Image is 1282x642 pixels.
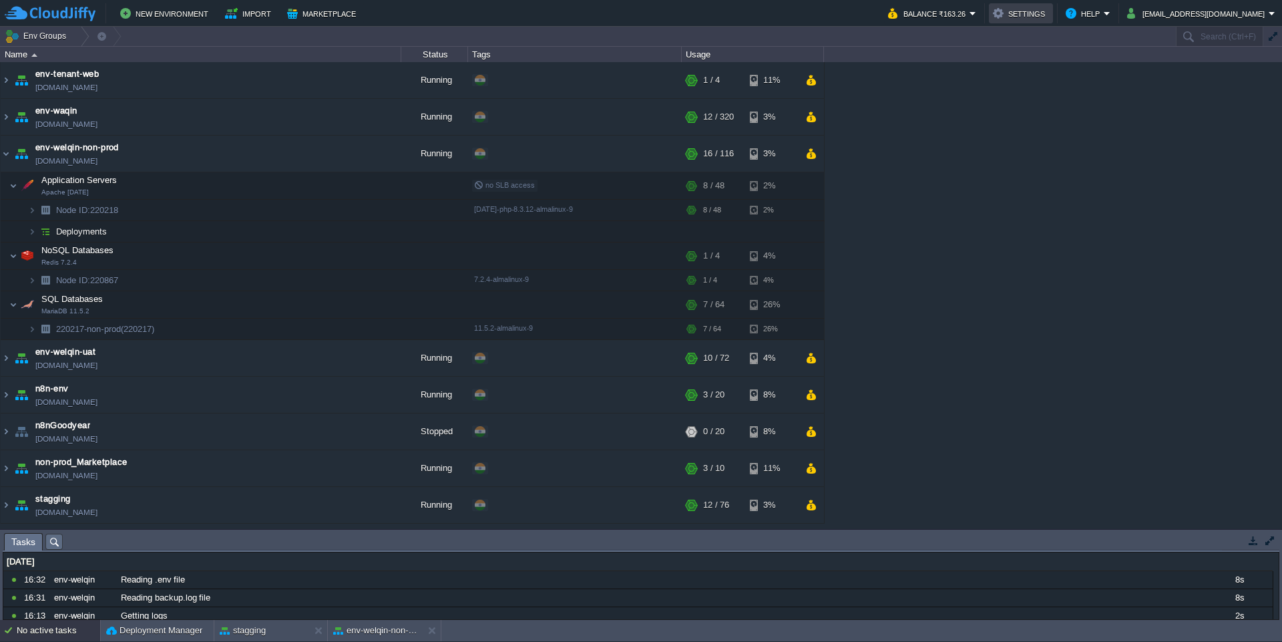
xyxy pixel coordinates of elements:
[36,270,55,291] img: AMDAwAAAACH5BAEAAAAALAAAAAABAAEAAAICRAEAOw==
[40,245,116,255] a: NoSQL DatabasesRedis 7.2.4
[888,5,970,21] button: Balance ₹163.26
[750,319,793,339] div: 26%
[750,99,793,135] div: 3%
[121,592,210,604] span: Reading backup.log file
[750,487,793,523] div: 3%
[35,359,97,372] a: [DOMAIN_NAME]
[401,414,468,450] div: Stopped
[993,5,1049,21] button: Settings
[121,610,168,622] span: Getting logs
[1207,607,1272,625] div: 2s
[703,243,720,269] div: 1 / 4
[333,624,417,637] button: env-welqin-non-prod
[12,450,31,486] img: AMDAwAAAACH5BAEAAAAALAAAAAABAAEAAAICRAEAOw==
[703,62,720,98] div: 1 / 4
[9,291,17,318] img: AMDAwAAAACH5BAEAAAAALAAAAAABAAEAAAICRAEAOw==
[750,136,793,172] div: 3%
[703,99,734,135] div: 12 / 320
[703,136,734,172] div: 16 / 116
[28,200,36,220] img: AMDAwAAAACH5BAEAAAAALAAAAAABAAEAAAICRAEAOw==
[12,340,31,376] img: AMDAwAAAACH5BAEAAAAALAAAAAABAAEAAAICRAEAOw==
[35,492,71,506] a: stagging
[12,62,31,98] img: AMDAwAAAACH5BAEAAAAALAAAAAABAAEAAAICRAEAOw==
[51,607,116,625] div: env-welqin
[225,5,275,21] button: Import
[402,47,467,62] div: Status
[24,589,49,607] div: 16:31
[35,395,97,409] a: [DOMAIN_NAME]
[55,275,120,286] span: 220867
[703,487,729,523] div: 12 / 76
[703,172,724,199] div: 8 / 48
[35,469,97,482] a: [DOMAIN_NAME]
[750,291,793,318] div: 26%
[750,450,793,486] div: 11%
[31,53,37,57] img: AMDAwAAAACH5BAEAAAAALAAAAAABAAEAAAICRAEAOw==
[35,345,95,359] a: env-welqin-uat
[120,5,212,21] button: New Environment
[703,414,724,450] div: 0 / 20
[51,589,116,607] div: env-welqin
[750,172,793,199] div: 2%
[35,432,97,446] a: [DOMAIN_NAME]
[11,534,35,550] span: Tasks
[40,175,119,185] a: Application ServersApache [DATE]
[12,136,31,172] img: AMDAwAAAACH5BAEAAAAALAAAAAABAAEAAAICRAEAOw==
[5,27,71,45] button: Env Groups
[750,270,793,291] div: 4%
[35,382,69,395] a: n8n-env
[24,607,49,625] div: 16:13
[9,243,17,269] img: AMDAwAAAACH5BAEAAAAALAAAAAABAAEAAAICRAEAOw==
[35,456,128,469] a: non-prod_Marketplace
[703,340,729,376] div: 10 / 72
[3,553,1273,571] div: [DATE]
[750,62,793,98] div: 11%
[750,414,793,450] div: 8%
[35,118,97,131] a: [DOMAIN_NAME]
[12,99,31,135] img: AMDAwAAAACH5BAEAAAAALAAAAAABAAEAAAICRAEAOw==
[703,319,721,339] div: 7 / 64
[40,174,119,186] span: Application Servers
[55,226,109,237] a: Deployments
[36,200,55,220] img: AMDAwAAAACH5BAEAAAAALAAAAAABAAEAAAICRAEAOw==
[1,136,11,172] img: AMDAwAAAACH5BAEAAAAALAAAAAABAAEAAAICRAEAOw==
[474,181,535,189] span: no SLB access
[18,172,37,199] img: AMDAwAAAACH5BAEAAAAALAAAAAABAAEAAAICRAEAOw==
[55,323,156,335] span: 220217-non-prod
[40,245,116,256] span: NoSQL Databases
[18,291,37,318] img: AMDAwAAAACH5BAEAAAAALAAAAAABAAEAAAICRAEAOw==
[220,624,266,637] button: stagging
[1066,5,1104,21] button: Help
[106,624,202,637] button: Deployment Manager
[35,104,77,118] span: env-waqin
[287,5,360,21] button: Marketplace
[750,200,793,220] div: 2%
[1,99,11,135] img: AMDAwAAAACH5BAEAAAAALAAAAAABAAEAAAICRAEAOw==
[55,204,120,216] a: Node ID:220218
[750,243,793,269] div: 4%
[12,414,31,450] img: AMDAwAAAACH5BAEAAAAALAAAAAABAAEAAAICRAEAOw==
[35,419,90,432] span: n8nGoodyear
[35,67,99,81] a: env-tenant-web
[682,47,823,62] div: Usage
[18,243,37,269] img: AMDAwAAAACH5BAEAAAAALAAAAAABAAEAAAICRAEAOw==
[35,154,97,168] a: [DOMAIN_NAME]
[474,205,573,213] span: [DATE]-php-8.3.12-almalinux-9
[1,377,11,413] img: AMDAwAAAACH5BAEAAAAALAAAAAABAAEAAAICRAEAOw==
[41,307,89,315] span: MariaDB 11.5.2
[35,141,119,154] a: env-welqin-non-prod
[121,574,185,586] span: Reading .env file
[28,319,36,339] img: AMDAwAAAACH5BAEAAAAALAAAAAABAAEAAAICRAEAOw==
[35,81,97,94] a: [DOMAIN_NAME]
[703,450,724,486] div: 3 / 10
[1,450,11,486] img: AMDAwAAAACH5BAEAAAAALAAAAAABAAEAAAICRAEAOw==
[469,47,681,62] div: Tags
[1,414,11,450] img: AMDAwAAAACH5BAEAAAAALAAAAAABAAEAAAICRAEAOw==
[750,377,793,413] div: 8%
[1,340,11,376] img: AMDAwAAAACH5BAEAAAAALAAAAAABAAEAAAICRAEAOw==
